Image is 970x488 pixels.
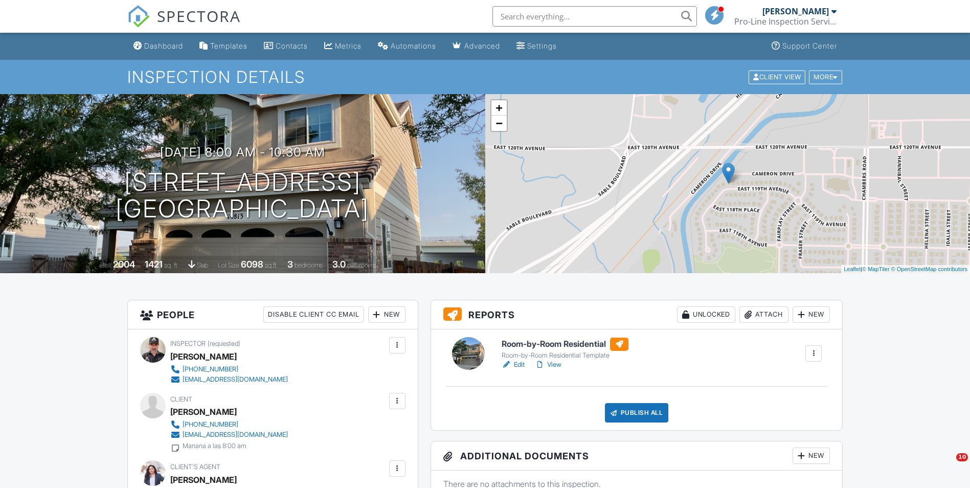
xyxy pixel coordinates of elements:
div: [EMAIL_ADDRESS][DOMAIN_NAME] [183,431,288,439]
div: Advanced [464,41,500,50]
div: 3 [287,259,293,270]
h1: [STREET_ADDRESS] [GEOGRAPHIC_DATA] [116,169,369,223]
span: bathrooms [347,261,376,269]
a: Leaflet [844,266,861,272]
div: Client View [749,70,805,84]
div: New [368,306,405,323]
div: Room-by-Room Residential Template [502,351,628,360]
div: | [841,265,970,274]
a: © OpenStreetMap contributors [891,266,967,272]
div: [EMAIL_ADDRESS][DOMAIN_NAME] [183,375,288,384]
div: More [809,70,842,84]
div: Settings [527,41,557,50]
div: 1421 [145,259,163,270]
img: The Best Home Inspection Software - Spectora [127,5,150,28]
div: Templates [210,41,247,50]
div: Dashboard [144,41,183,50]
span: Inspector [170,340,206,347]
a: Settings [512,37,561,56]
span: Client's Agent [170,463,220,471]
span: Lot Size [218,261,239,269]
a: [PHONE_NUMBER] [170,364,288,374]
div: Pro-Line Inspection Services. [734,16,837,27]
h6: Room-by-Room Residential [502,338,628,351]
a: © MapTiler [862,266,890,272]
a: Templates [195,37,252,56]
div: New [793,448,830,464]
h3: People [128,300,418,329]
span: sq.ft. [265,261,278,269]
a: Room-by-Room Residential Room-by-Room Residential Template [502,338,628,360]
iframe: Intercom live chat [935,453,960,478]
div: Contacts [276,41,308,50]
div: Unlocked [677,306,735,323]
div: Metrics [335,41,362,50]
a: Support Center [768,37,841,56]
span: slab [197,261,208,269]
div: Support Center [782,41,837,50]
a: SPECTORA [127,14,241,35]
a: Edit [502,360,525,370]
div: [PERSON_NAME] [762,6,829,16]
span: (requested) [208,340,240,347]
a: View [535,360,561,370]
a: [PHONE_NUMBER] [170,419,288,430]
h3: Additional Documents [431,441,843,471]
div: Attach [739,306,788,323]
div: [PHONE_NUMBER] [183,365,238,373]
input: Search everything... [492,6,697,27]
h3: Reports [431,300,843,329]
div: Manana a las 8:00 am [183,442,246,450]
a: Client View [748,73,808,80]
div: 3.0 [332,259,346,270]
a: Dashboard [129,37,187,56]
a: [EMAIL_ADDRESS][DOMAIN_NAME] [170,430,288,440]
div: Automations [391,41,436,50]
span: SPECTORA [157,5,241,27]
a: Advanced [448,37,504,56]
span: 10 [956,453,968,461]
span: bedrooms [295,261,323,269]
span: sq. ft. [164,261,178,269]
div: New [793,306,830,323]
div: [PERSON_NAME] [170,349,237,364]
div: [PERSON_NAME] [170,404,237,419]
h1: Inspection Details [127,68,843,86]
a: [EMAIL_ADDRESS][DOMAIN_NAME] [170,374,288,385]
div: 6098 [241,259,263,270]
div: 2004 [113,259,135,270]
a: [PERSON_NAME] [170,472,237,487]
h3: [DATE] 8:00 am - 10:30 am [160,145,325,159]
a: Automations (Basic) [374,37,440,56]
span: Client [170,395,192,403]
a: Zoom in [491,100,507,116]
div: Publish All [605,403,669,423]
a: Metrics [320,37,366,56]
span: Built [100,261,111,269]
div: Disable Client CC Email [263,306,364,323]
a: Zoom out [491,116,507,131]
a: Contacts [260,37,312,56]
div: [PHONE_NUMBER] [183,420,238,429]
